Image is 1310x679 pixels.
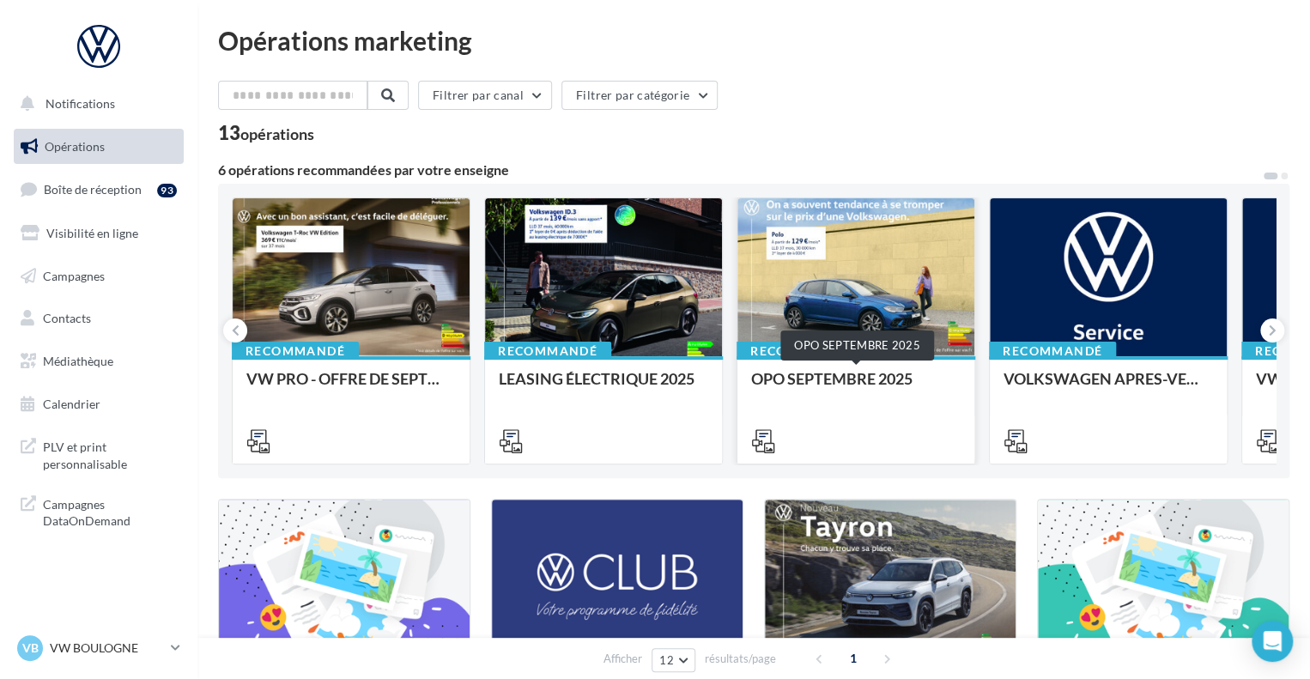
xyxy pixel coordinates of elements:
a: Calendrier [10,386,187,422]
button: Filtrer par catégorie [561,81,718,110]
span: PLV et print personnalisable [43,435,177,472]
div: Recommandé [737,342,864,361]
div: Recommandé [232,342,359,361]
button: 12 [652,648,695,672]
div: Recommandé [989,342,1116,361]
span: 1 [840,645,867,672]
div: 93 [157,184,177,197]
span: Notifications [45,96,115,111]
a: Campagnes DataOnDemand [10,486,187,537]
span: Médiathèque [43,354,113,368]
div: VOLKSWAGEN APRES-VENTE [1004,370,1213,404]
div: Open Intercom Messenger [1252,621,1293,662]
span: Visibilité en ligne [46,226,138,240]
span: résultats/page [705,651,776,667]
button: Notifications [10,86,180,122]
div: Opérations marketing [218,27,1289,53]
span: 12 [659,653,674,667]
span: Campagnes DataOnDemand [43,493,177,530]
div: opérations [240,126,314,142]
button: Filtrer par canal [418,81,552,110]
a: VB VW BOULOGNE [14,632,184,664]
div: LEASING ÉLECTRIQUE 2025 [499,370,708,404]
span: Calendrier [43,397,100,411]
span: Contacts [43,311,91,325]
span: Afficher [603,651,642,667]
a: PLV et print personnalisable [10,428,187,479]
p: VW BOULOGNE [50,640,164,657]
span: VB [22,640,39,657]
span: Boîte de réception [44,182,142,197]
span: Campagnes [43,268,105,282]
a: Contacts [10,300,187,336]
div: OPO SEPTEMBRE 2025 [751,370,961,404]
a: Opérations [10,129,187,165]
div: Recommandé [484,342,611,361]
div: 13 [218,124,314,142]
a: Visibilité en ligne [10,215,187,252]
a: Boîte de réception93 [10,171,187,208]
a: Campagnes [10,258,187,294]
div: OPO SEPTEMBRE 2025 [780,330,934,361]
span: Opérations [45,139,105,154]
div: VW PRO - OFFRE DE SEPTEMBRE 25 [246,370,456,404]
div: 6 opérations recommandées par votre enseigne [218,163,1262,177]
a: Médiathèque [10,343,187,379]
